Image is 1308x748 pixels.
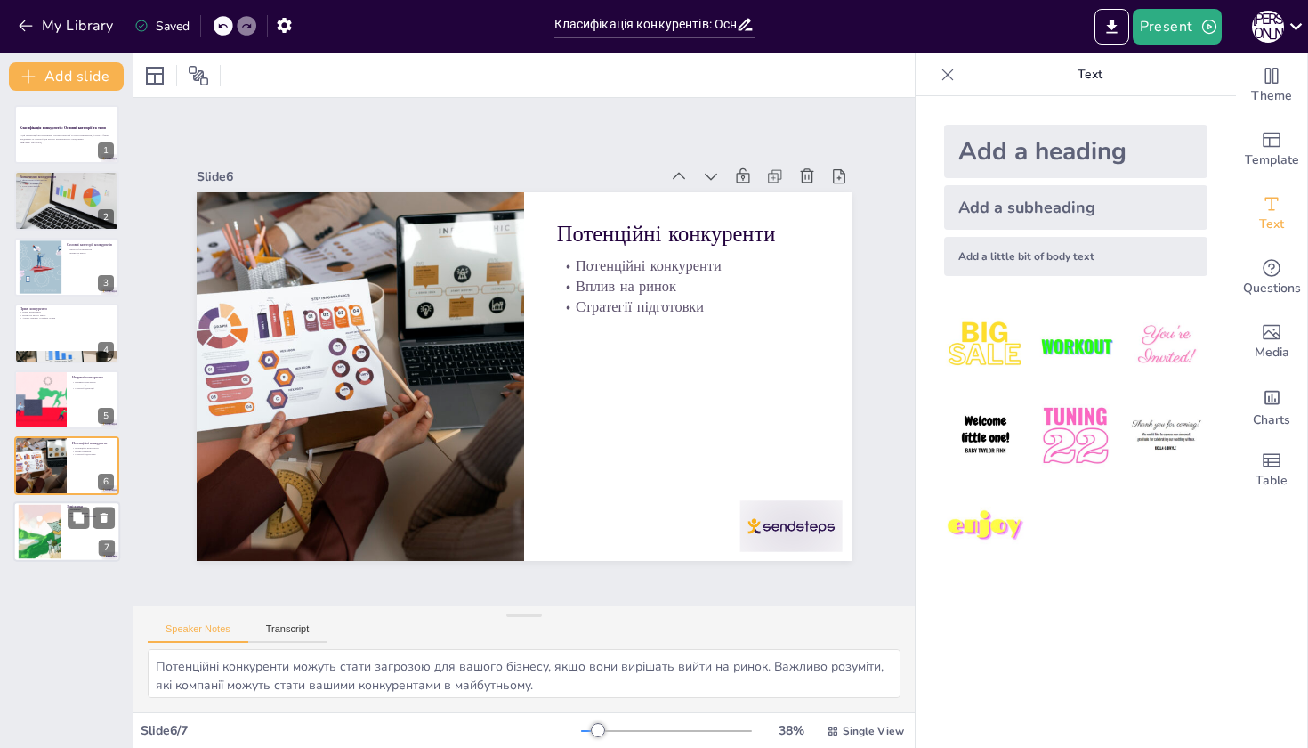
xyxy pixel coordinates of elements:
[20,181,114,184] p: Аналіз конкурентів
[1236,438,1307,502] div: Add a table
[67,504,115,509] p: Замінники
[20,311,114,314] p: Прямі конкуренти
[14,105,119,164] div: https://cdn.sendsteps.com/images/logo/sendsteps_logo_white.pnghttps://cdn.sendsteps.com/images/lo...
[72,450,114,453] p: Вплив на ринок
[1245,150,1299,170] span: Template
[67,251,114,255] p: Вплив на ринок
[141,61,169,90] div: Layout
[14,304,119,362] div: https://cdn.sendsteps.com/images/logo/sendsteps_logo_white.pnghttps://cdn.sendsteps.com/images/lo...
[98,142,114,159] div: 1
[98,342,114,358] div: 4
[1236,310,1307,374] div: Add images, graphics, shapes or video
[20,134,114,141] p: У цій презентації ми розглянемо основні категорії та типи конкурентів, їх роль у бізнес-середовищ...
[1125,394,1207,477] img: 6.jpeg
[141,722,581,739] div: Slide 6 / 7
[72,380,114,384] p: Непрямі конкуренти
[1252,9,1284,45] button: Ф [PERSON_NAME]
[944,237,1207,276] div: Add a little bit of body text
[99,541,115,557] div: 7
[98,408,114,424] div: 5
[67,248,114,251] p: Категорії конкурентів
[72,384,114,387] p: Вплив на бізнес
[1236,374,1307,438] div: Add charts and graphs
[557,297,819,317] p: Стратегії підготовки
[197,168,659,185] div: Slide 6
[148,623,248,643] button: Speaker Notes
[20,313,114,317] p: Вплив на частку ринку
[134,18,190,35] div: Saved
[1125,305,1207,387] img: 3.jpeg
[68,508,89,529] button: Duplicate Slide
[1236,182,1307,246] div: Add text boxes
[1251,86,1292,106] span: Theme
[14,436,119,495] div: https://cdn.sendsteps.com/images/logo/sendsteps_logo_white.pnghttps://cdn.sendsteps.com/images/lo...
[72,374,114,379] p: Непрямі конкуренти
[14,370,119,429] div: https://cdn.sendsteps.com/images/logo/sendsteps_logo_white.pnghttps://cdn.sendsteps.com/images/lo...
[1034,394,1117,477] img: 5.jpeg
[72,453,114,457] p: Стратегії підготовки
[72,386,114,390] p: Стратегії адаптації
[1236,118,1307,182] div: Add ready made slides
[98,209,114,225] div: 2
[20,306,114,312] p: Прямі конкуренти
[67,242,114,248] p: Основні категорії конкурентів
[1253,411,1290,430] span: Charts
[14,238,119,297] div: https://cdn.sendsteps.com/images/logo/sendsteps_logo_white.pnghttps://cdn.sendsteps.com/images/lo...
[67,512,115,516] p: Вплив на продажі
[72,446,114,450] p: Потенційні конкуренти
[1133,9,1222,45] button: Present
[98,275,114,291] div: 3
[20,178,114,182] p: Визначення конкурентів
[20,317,114,321] p: Аналіз сильних і слабких сторін
[93,508,115,529] button: Delete Slide
[14,171,119,230] div: https://cdn.sendsteps.com/images/logo/sendsteps_logo_white.pnghttps://cdn.sendsteps.com/images/lo...
[944,125,1207,178] div: Add a heading
[67,255,114,258] p: Стратегії аналізу
[557,219,819,249] p: Потенційні конкуренти
[72,441,114,446] p: Потенційні конкуренти
[1243,279,1301,298] span: Questions
[1259,215,1284,234] span: Text
[557,256,819,276] p: Потенційні конкуренти
[248,623,327,643] button: Transcript
[1256,471,1288,491] span: Table
[962,53,1218,96] p: Text
[67,516,115,519] p: Стратегії позиціонування
[20,184,114,188] p: Роль конкурентів
[1034,305,1117,387] img: 2.jpeg
[944,185,1207,230] div: Add a subheading
[13,502,120,563] div: https://cdn.sendsteps.com/images/logo/sendsteps_logo_white.pnghttps://cdn.sendsteps.com/images/lo...
[1255,343,1289,362] span: Media
[1094,9,1129,45] button: Export to PowerPoint
[98,474,114,490] div: 6
[843,724,904,738] span: Single View
[557,276,819,297] p: Вплив на ринок
[188,65,209,86] span: Position
[148,649,900,698] textarea: Потенційні конкуренти можуть стати загрозою для вашого бізнесу, якщо вони вирішать вийти на ринок...
[1236,246,1307,310] div: Get real-time input from your audience
[554,12,736,37] input: Insert title
[770,722,812,739] div: 38 %
[20,126,106,131] strong: Класифікація конкурентів: Основні категорії та типи
[1252,11,1284,43] div: Ф [PERSON_NAME]
[944,305,1027,387] img: 1.jpeg
[944,485,1027,568] img: 7.jpeg
[20,141,114,144] p: Generated with [URL]
[13,12,121,40] button: My Library
[9,62,124,91] button: Add slide
[944,394,1027,477] img: 4.jpeg
[67,508,115,512] p: Замінники
[1236,53,1307,118] div: Change the overall theme
[20,174,114,179] p: Визначення конкурентів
